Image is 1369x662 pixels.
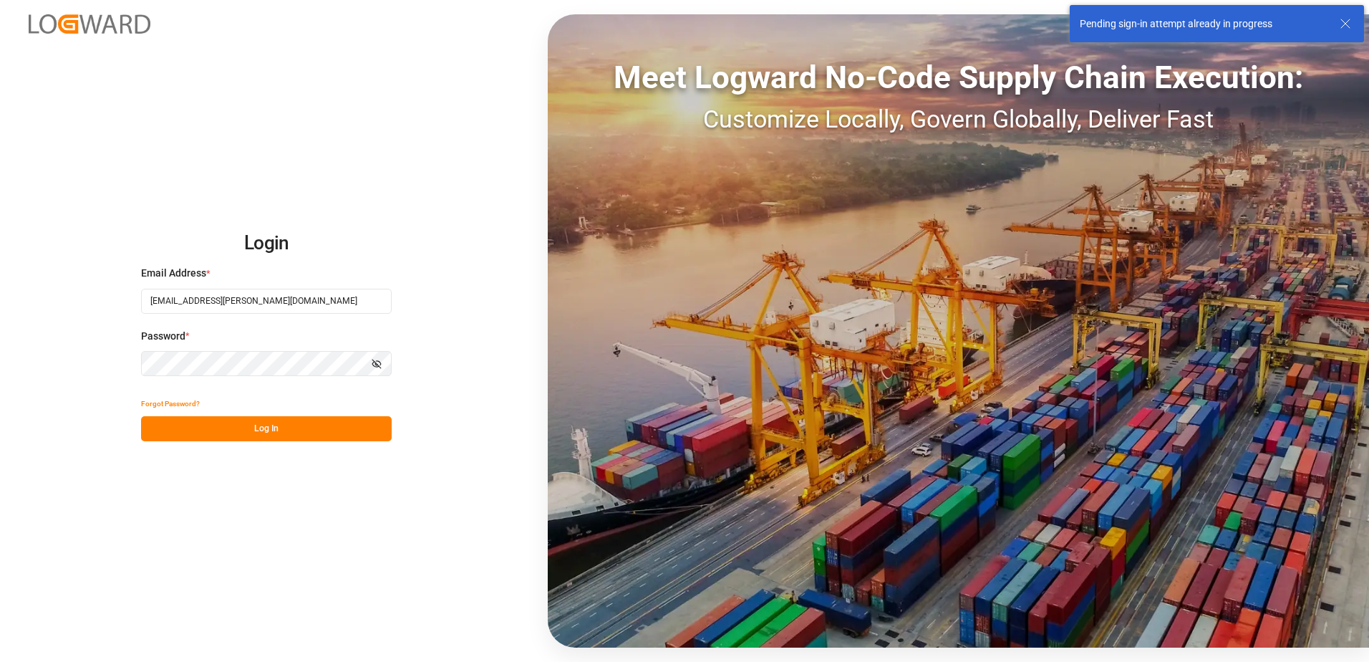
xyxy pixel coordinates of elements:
span: Email Address [141,266,206,281]
div: Pending sign-in attempt already in progress [1080,16,1326,32]
img: Logward_new_orange.png [29,14,150,34]
span: Password [141,329,185,344]
div: Customize Locally, Govern Globally, Deliver Fast [548,101,1369,138]
h2: Login [141,221,392,267]
div: Meet Logward No-Code Supply Chain Execution: [548,54,1369,101]
button: Forgot Password? [141,391,200,416]
button: Log In [141,416,392,441]
input: Enter your email [141,289,392,314]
